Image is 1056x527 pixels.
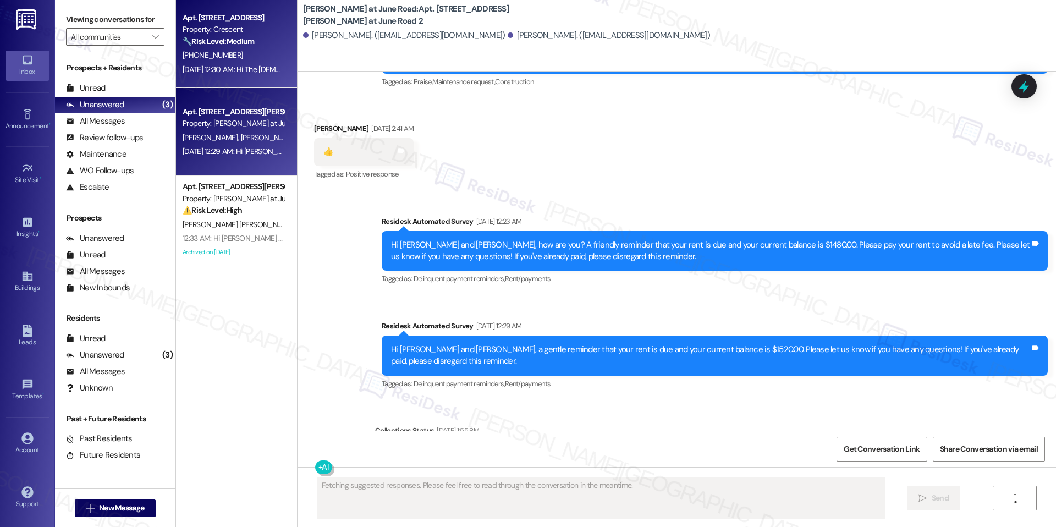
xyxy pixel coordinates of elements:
input: All communities [71,28,147,46]
a: Support [5,483,50,513]
span: • [40,174,41,182]
div: Property: [PERSON_NAME] at June Road [183,118,284,129]
div: Apt. [STREET_ADDRESS][PERSON_NAME] [183,181,284,193]
div: All Messages [66,266,125,277]
div: Residesk Automated Survey [382,216,1048,231]
span: Rent/payments [505,379,551,388]
div: Tagged as: [382,376,1048,392]
span: Rent/payments [505,274,551,283]
span: Delinquent payment reminders , [414,379,505,388]
div: Prospects [55,212,175,224]
div: Collections Status [375,425,434,436]
a: Inbox [5,51,50,80]
div: Escalate [66,182,109,193]
span: Get Conversation Link [844,443,920,455]
div: [PERSON_NAME] [314,123,414,138]
strong: 🔧 Risk Level: Medium [183,36,254,46]
span: Send [932,492,949,504]
a: Leads [5,321,50,351]
div: Unknown [66,382,113,394]
div: [DATE] 12:29 AM [474,320,522,332]
div: [DATE] 2:41 AM [369,123,414,134]
div: Unread [66,333,106,344]
button: New Message [75,499,156,517]
div: Hi [PERSON_NAME] and [PERSON_NAME], a gentle reminder that your rent is due and your current bala... [391,344,1030,367]
div: Apt. [STREET_ADDRESS] [183,12,284,24]
img: ResiDesk Logo [16,9,38,30]
span: Delinquent payment reminders , [414,274,505,283]
span: Positive response [346,169,399,179]
i:  [1011,494,1019,503]
span: • [49,120,51,128]
label: Viewing conversations for [66,11,164,28]
i:  [919,494,927,503]
div: [DATE] 12:23 AM [474,216,522,227]
span: [PERSON_NAME] [183,133,241,142]
div: WO Follow-ups [66,165,134,177]
span: Share Conversation via email [940,443,1038,455]
a: Templates • [5,375,50,405]
div: Unanswered [66,233,124,244]
a: Site Visit • [5,159,50,189]
div: Review follow-ups [66,132,143,144]
i:  [152,32,158,41]
i:  [86,504,95,513]
div: Archived on [DATE] [182,245,285,259]
span: New Message [99,502,144,514]
span: [PERSON_NAME] [PERSON_NAME] [183,219,298,229]
div: Tagged as: [382,74,1048,90]
div: Property: Crescent [183,24,284,35]
div: [DATE] 12:30 AM: Hi The [DEMOGRAPHIC_DATA][PERSON_NAME], a gentle reminder that your rent is due ... [183,64,950,74]
div: Property: [PERSON_NAME] at June Road [183,193,284,205]
a: Insights • [5,213,50,243]
div: Unread [66,83,106,94]
div: Tagged as: [314,166,414,182]
div: Residents [55,312,175,324]
span: Praise , [414,77,432,86]
b: [PERSON_NAME] at June Road: Apt. [STREET_ADDRESS][PERSON_NAME] at June Road 2 [303,3,523,27]
div: Past Residents [66,433,133,444]
div: Unanswered [66,349,124,361]
textarea: Fetching suggested responses. Please feel free to read through the conversation in the meantime. [317,477,885,519]
div: 👍 [323,146,333,158]
div: Residesk Automated Survey [382,320,1048,336]
div: Future Residents [66,449,140,461]
div: (3) [159,96,175,113]
div: Hi [PERSON_NAME] and [PERSON_NAME], how are you? A friendly reminder that your rent is due and yo... [391,239,1030,263]
div: All Messages [66,116,125,127]
div: [PERSON_NAME]. ([EMAIL_ADDRESS][DOMAIN_NAME]) [303,30,505,41]
button: Share Conversation via email [933,437,1045,462]
div: Tagged as: [382,271,1048,287]
span: Maintenance request , [432,77,495,86]
div: Maintenance [66,149,127,160]
a: Buildings [5,267,50,297]
div: (3) [159,347,175,364]
button: Send [907,486,960,510]
div: [PERSON_NAME]. ([EMAIL_ADDRESS][DOMAIN_NAME]) [508,30,710,41]
div: 12:33 AM: Hi [PERSON_NAME] and [PERSON_NAME], thanks for confirming your email! I'll forward it t... [183,233,822,243]
span: [PHONE_NUMBER] [183,50,243,60]
div: All Messages [66,366,125,377]
div: Prospects + Residents [55,62,175,74]
div: Apt. [STREET_ADDRESS][PERSON_NAME] at June Road 2 [183,106,284,118]
div: Unanswered [66,99,124,111]
strong: ⚠️ Risk Level: High [183,205,242,215]
div: [DATE] 1:55 PM [434,425,479,436]
div: Past + Future Residents [55,413,175,425]
a: Account [5,429,50,459]
span: • [42,391,44,398]
div: Unread [66,249,106,261]
span: Construction [495,77,533,86]
button: Get Conversation Link [837,437,927,462]
span: • [38,228,40,236]
div: [DATE] 12:29 AM: Hi [PERSON_NAME] and [PERSON_NAME], a gentle reminder that your rent is due and ... [183,146,933,156]
span: [PERSON_NAME] [240,133,295,142]
div: New Inbounds [66,282,130,294]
